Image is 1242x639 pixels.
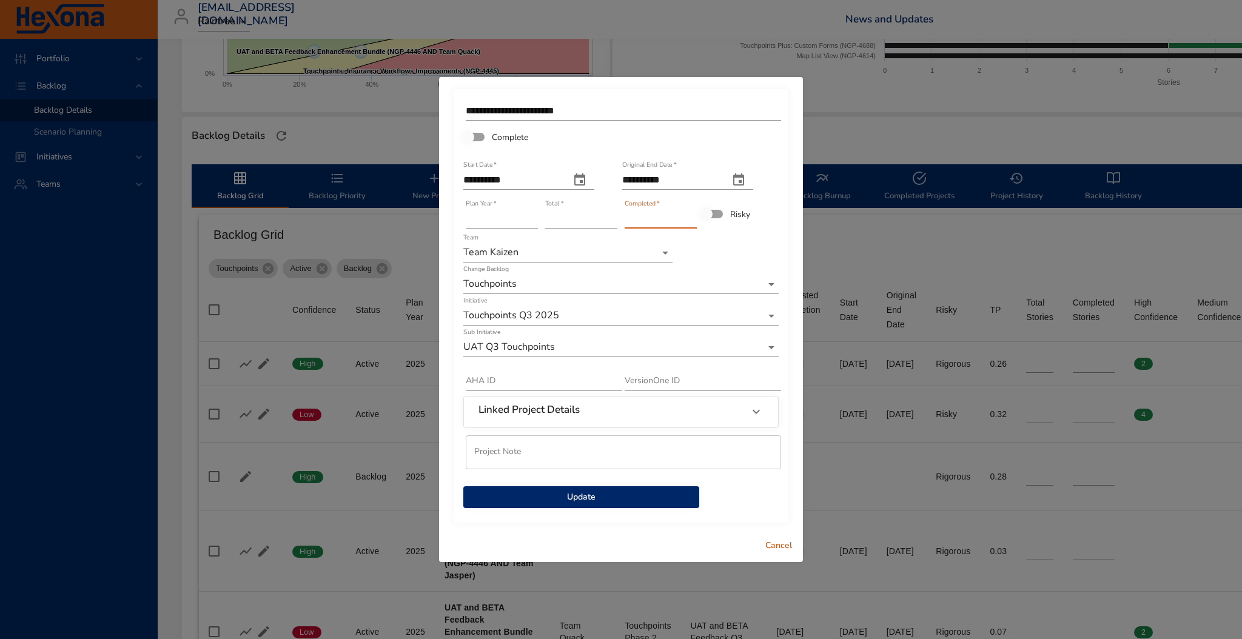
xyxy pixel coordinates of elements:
[473,490,690,505] span: Update
[724,166,753,195] button: original end date
[565,166,594,195] button: start date
[625,201,660,207] label: Completed
[463,298,487,304] label: Initiative
[463,338,779,357] div: UAT Q3 Touchpoints
[463,235,478,241] label: Team
[764,538,793,554] span: Cancel
[463,306,779,326] div: Touchpoints Q3 2025
[730,208,750,221] span: Risky
[464,396,778,427] div: Linked Project Details
[463,266,509,273] label: Change Backlog
[622,162,676,169] label: Original End Date
[759,535,798,557] button: Cancel
[466,201,496,207] label: Plan Year
[463,329,500,336] label: Sub Initiative
[492,131,528,144] span: Complete
[463,275,779,294] div: Touchpoints
[463,243,673,263] div: Team Kaizen
[478,404,580,416] h6: Linked Project Details
[463,162,497,169] label: Start Date
[463,486,699,509] button: Update
[545,201,563,207] label: Total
